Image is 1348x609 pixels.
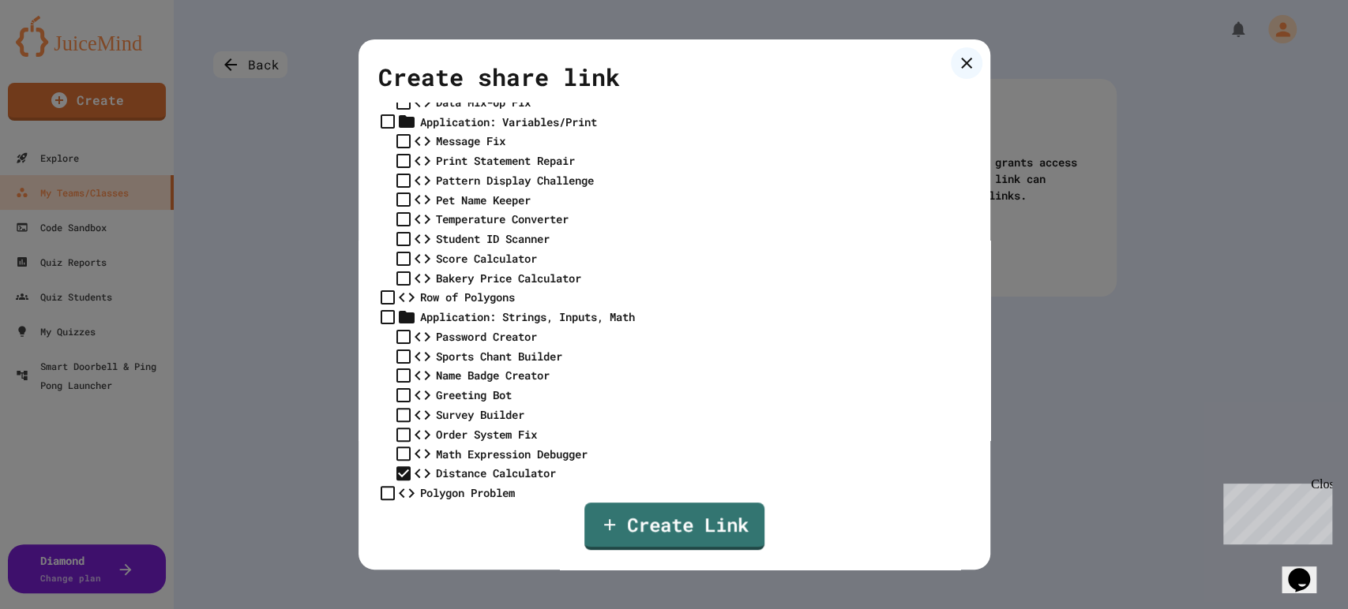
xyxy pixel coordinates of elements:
[584,503,764,550] a: Create Link
[436,406,524,423] div: Survey Builder
[6,6,109,100] div: Chat with us now!Close
[436,328,537,345] div: Password Creator
[1217,477,1332,544] iframe: chat widget
[436,250,537,267] div: Score Calculator
[378,59,971,103] div: Create share link
[436,426,537,443] div: Order System Fix
[436,367,550,383] div: Name Badge Creator
[436,192,531,208] div: Pet Name Keeper
[436,270,581,286] div: Bakery Price Calculator
[436,230,550,247] div: Student ID Scanner
[1282,546,1332,593] iframe: chat widget
[436,133,505,149] div: Message Fix
[436,94,531,110] div: Data Mix-Up Fix
[420,484,515,501] div: Polygon Problem
[436,211,569,227] div: Temperature Converter
[436,465,556,481] div: Distance Calculator
[436,152,575,169] div: Print Statement Repair
[420,114,597,130] div: Application: Variables/Print
[436,172,594,189] div: Pattern Display Challenge
[436,446,588,462] div: Math Expression Debugger
[420,308,635,325] div: Application: Strings, Inputs, Math
[436,387,512,403] div: Greeting Bot
[420,289,515,305] div: Row of Polygons
[436,348,562,364] div: Sports Chant Builder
